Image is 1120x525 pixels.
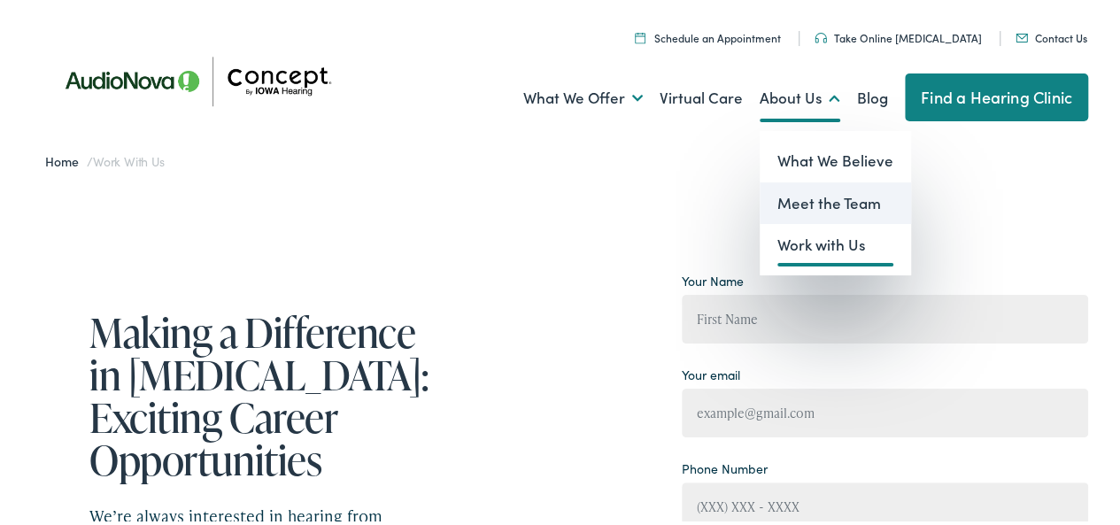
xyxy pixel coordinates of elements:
a: Contact Us [1016,27,1087,42]
input: example@gmail.com [682,386,1088,435]
a: Blog [857,63,888,128]
a: About Us [760,63,840,128]
label: Your Name [682,269,744,288]
label: Phone Number [682,457,768,475]
label: Your email [682,363,740,382]
span: / [45,150,164,167]
span: Work with Us [93,150,164,167]
a: What We Believe [760,137,911,180]
img: utility icon [1016,31,1028,40]
input: First Name [682,292,1088,341]
a: What We Offer [523,63,643,128]
a: Home [45,150,87,167]
a: Find a Hearing Clinic [905,71,1088,119]
a: Meet the Team [760,180,911,222]
a: Take Online [MEDICAL_DATA] [815,27,982,42]
a: Work with Us [760,221,911,264]
a: Schedule an Appointment [635,27,781,42]
h1: Making a Difference in [MEDICAL_DATA]: Exciting Career Opportunities [89,309,452,478]
a: Virtual Care [660,63,743,128]
img: A calendar icon to schedule an appointment at Concept by Iowa Hearing. [635,29,645,41]
img: utility icon [815,30,827,41]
